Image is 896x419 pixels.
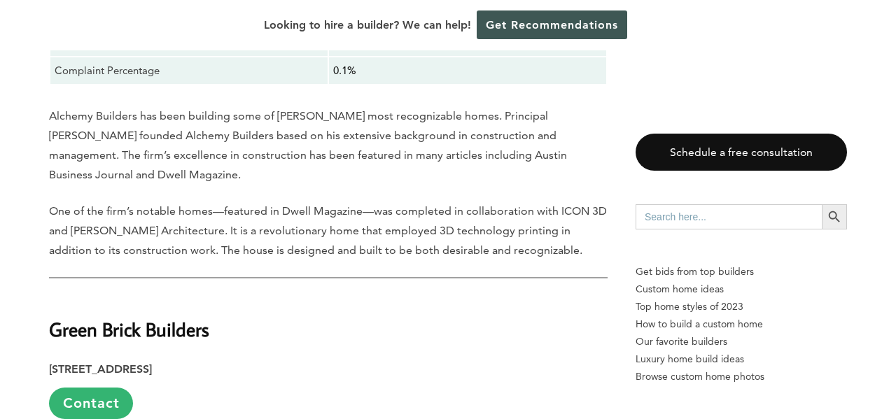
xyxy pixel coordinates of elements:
[49,201,608,260] p: One of the firm’s notable homes—featured in Dwell Magazine—was completed in collaboration with IC...
[333,62,602,80] p: 0.1%
[55,62,323,80] p: Complaint Percentage
[636,134,847,171] a: Schedule a free consultation
[636,263,847,280] p: Get bids from top builders
[636,280,847,298] a: Custom home ideas
[636,204,822,229] input: Search here...
[636,298,847,315] a: Top home styles of 2023
[636,315,847,333] a: How to build a custom home
[49,362,152,376] strong: [STREET_ADDRESS]
[49,317,209,341] strong: Green Brick Builders
[49,388,133,419] a: Contact
[827,209,842,225] svg: Search
[826,349,879,402] iframe: Drift Widget Chat Controller
[49,106,608,185] p: Alchemy Builders has been building some of [PERSON_NAME] most recognizable homes. Principal [PERS...
[636,368,847,385] a: Browse custom home photos
[636,333,847,350] a: Our favorite builders
[477,10,627,39] a: Get Recommendations
[636,350,847,368] a: Luxury home build ideas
